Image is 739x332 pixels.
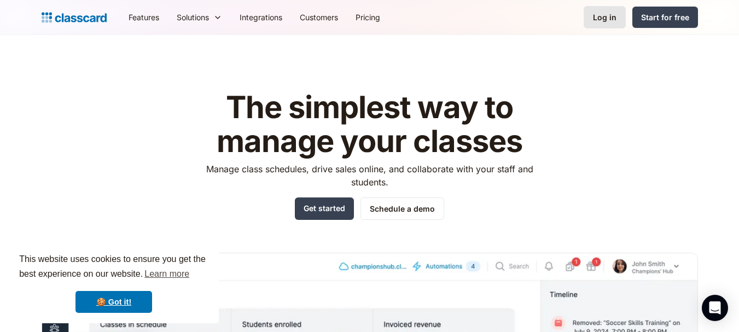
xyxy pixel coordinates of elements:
[593,11,616,23] div: Log in
[9,242,219,323] div: cookieconsent
[42,10,107,25] a: home
[360,197,444,220] a: Schedule a demo
[702,295,728,321] div: Open Intercom Messenger
[584,6,626,28] a: Log in
[19,253,208,282] span: This website uses cookies to ensure you get the best experience on our website.
[168,5,231,30] div: Solutions
[75,291,152,313] a: dismiss cookie message
[196,91,543,158] h1: The simplest way to manage your classes
[295,197,354,220] a: Get started
[347,5,389,30] a: Pricing
[120,5,168,30] a: Features
[231,5,291,30] a: Integrations
[143,266,191,282] a: learn more about cookies
[632,7,698,28] a: Start for free
[177,11,209,23] div: Solutions
[291,5,347,30] a: Customers
[641,11,689,23] div: Start for free
[196,162,543,189] p: Manage class schedules, drive sales online, and collaborate with your staff and students.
